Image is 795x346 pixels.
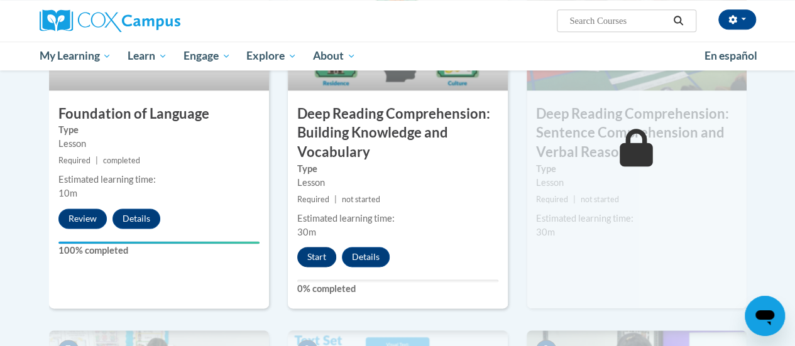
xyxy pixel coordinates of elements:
[568,13,669,28] input: Search Courses
[49,104,269,124] h3: Foundation of Language
[58,156,90,165] span: Required
[39,48,111,63] span: My Learning
[58,173,260,187] div: Estimated learning time:
[297,176,498,190] div: Lesson
[342,247,390,267] button: Details
[112,208,160,229] button: Details
[128,48,167,63] span: Learn
[297,162,498,176] label: Type
[58,244,260,257] label: 100% completed
[536,212,737,225] div: Estimated learning time:
[305,41,364,70] a: About
[31,41,120,70] a: My Learning
[96,156,98,165] span: |
[342,195,380,204] span: not started
[58,241,260,244] div: Your progress
[536,195,568,204] span: Required
[40,9,266,32] a: Cox Campus
[718,9,756,30] button: Account Settings
[297,247,336,267] button: Start
[573,195,576,204] span: |
[103,156,140,165] span: completed
[297,212,498,225] div: Estimated learning time:
[536,227,555,237] span: 30m
[669,13,688,28] button: Search
[184,48,231,63] span: Engage
[119,41,175,70] a: Learn
[297,282,498,296] label: 0% completed
[288,104,508,162] h3: Deep Reading Comprehension: Building Knowledge and Vocabulary
[745,296,785,336] iframe: Button to launch messaging window
[246,48,297,63] span: Explore
[58,208,107,229] button: Review
[334,195,337,204] span: |
[40,9,180,32] img: Cox Campus
[581,195,619,204] span: not started
[696,43,765,69] a: En español
[705,49,757,62] span: En español
[297,227,316,237] span: 30m
[58,137,260,151] div: Lesson
[536,162,737,176] label: Type
[175,41,239,70] a: Engage
[297,195,329,204] span: Required
[58,188,77,198] span: 10m
[313,48,356,63] span: About
[58,123,260,137] label: Type
[30,41,765,70] div: Main menu
[238,41,305,70] a: Explore
[527,104,747,162] h3: Deep Reading Comprehension: Sentence Comprehension and Verbal Reasoning
[536,176,737,190] div: Lesson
